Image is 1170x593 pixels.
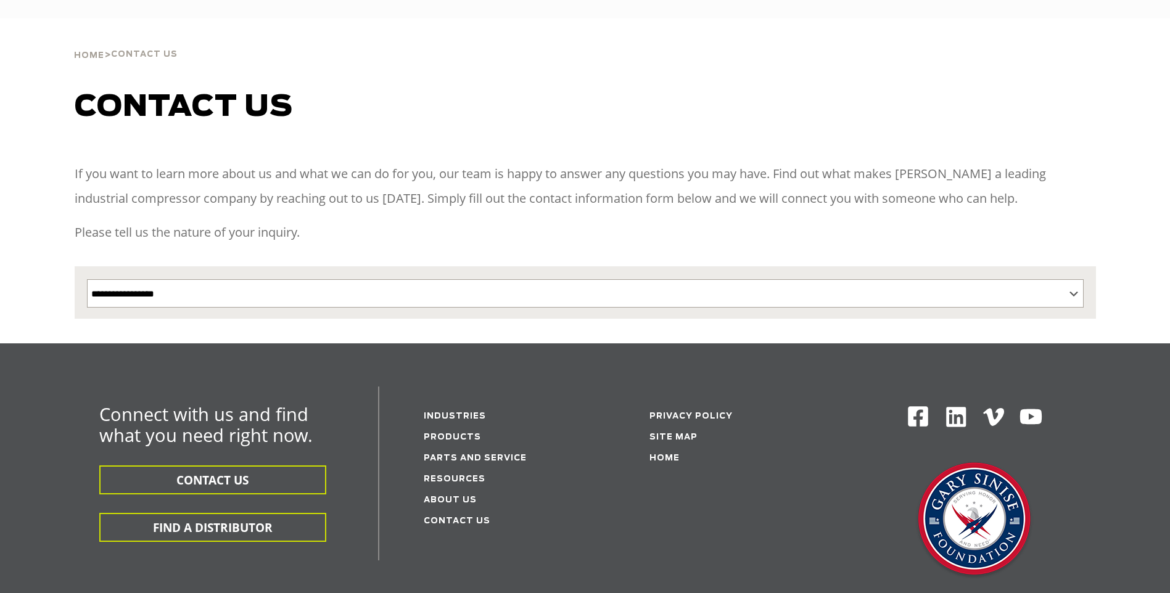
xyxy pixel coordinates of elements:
p: If you want to learn more about us and what we can do for you, our team is happy to answer any qu... [75,162,1096,211]
a: Parts and service [424,454,527,462]
img: Gary Sinise Foundation [913,459,1036,582]
a: Privacy Policy [649,412,733,420]
a: Products [424,433,481,441]
div: > [74,18,178,65]
a: Site Map [649,433,698,441]
img: Youtube [1019,405,1043,429]
a: Contact Us [424,517,490,525]
img: Facebook [907,405,929,428]
span: Home [74,52,104,60]
span: Contact us [75,92,293,122]
a: About Us [424,496,477,504]
img: Linkedin [944,405,968,429]
a: Industries [424,412,486,420]
img: Vimeo [983,408,1004,426]
a: Resources [424,475,485,483]
span: Contact Us [111,51,178,59]
button: CONTACT US [99,465,326,494]
p: Please tell us the nature of your inquiry. [75,220,1096,245]
a: Home [74,49,104,60]
a: Home [649,454,680,462]
button: FIND A DISTRIBUTOR [99,513,326,542]
span: Connect with us and find what you need right now. [99,402,313,447]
